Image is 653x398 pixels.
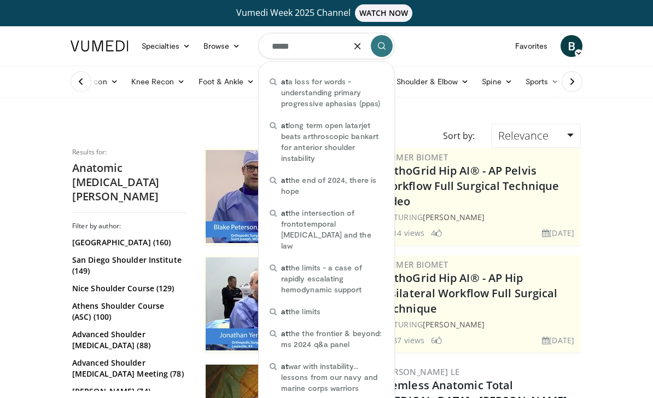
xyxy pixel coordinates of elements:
a: [PERSON_NAME] (74) [72,386,184,397]
a: OrthoGrid Hip AI® - AP Hip Ipsilateral Workflow Full Surgical Technique [381,270,557,316]
img: c80c1d29-5d08-4b57-b833-2b3295cd5297.300x170_q85_crop-smart_upscale.jpg [206,150,370,243]
li: 714 views [381,227,424,239]
a: Relevance [491,124,581,148]
span: long term open latarjet beats arthroscopic bankart for anterior shoulder instability [281,120,383,164]
li: 687 views [381,334,424,346]
a: Browse [197,35,247,57]
div: FEATURING [381,211,579,223]
p: Results for: [72,148,187,157]
input: Search topics, interventions [258,33,395,59]
a: Sports [519,71,566,93]
span: at [281,77,288,86]
a: Athens Shoulder Course (ASC) (100) [72,301,184,322]
a: Zimmer Biomet [381,152,448,163]
span: the limits [281,306,320,317]
a: 18:19 [206,257,370,350]
li: [DATE] [542,334,574,346]
li: [DATE] [542,227,574,239]
a: [GEOGRAPHIC_DATA] (160) [72,237,184,248]
a: San Diego Shoulder Institute (149) [72,255,184,276]
a: [PERSON_NAME] [423,319,485,330]
img: VuMedi Logo [71,41,129,51]
span: the end of 2024, there is hope [281,175,383,197]
a: Spine [475,71,518,93]
a: Vumedi Week 2025 ChannelWATCH NOW [64,4,589,22]
span: at [281,328,288,338]
span: WATCH NOW [355,4,413,22]
span: war with instability... lessons from our navy and marine corps warriors [281,361,383,394]
span: the limits - a case of rapidly escalating hemodynamic support [281,262,383,295]
a: [PERSON_NAME] [423,212,485,222]
a: OrthoGrid Hip AI® - AP Pelvis Workflow Full Surgical Technique Video [381,163,559,209]
li: 4 [431,227,442,239]
span: at [281,208,288,217]
h3: Filter by author: [72,222,187,230]
a: B [561,35,582,57]
a: Knee Recon [125,71,192,93]
a: Zimmer Biomet [381,259,448,270]
a: Advanced Shoulder [MEDICAL_DATA] (88) [72,329,184,351]
span: at [281,120,288,130]
span: a loss for words - understanding primary progressive aphasias (ppas) [281,76,383,109]
span: at [281,175,288,184]
span: at [281,361,288,371]
a: Foot & Ankle [192,71,261,93]
span: the intersection of frontotemporal [MEDICAL_DATA] and the law [281,207,383,251]
a: [PERSON_NAME] Le [381,366,459,377]
a: Specialties [135,35,197,57]
div: Sort by: [435,124,483,148]
a: Nice Shoulder Course (129) [72,283,184,294]
span: at [281,307,288,316]
h2: Anatomic [MEDICAL_DATA] [PERSON_NAME] [72,161,187,204]
li: 6 [431,334,442,346]
span: Relevance [498,128,549,143]
a: Favorites [509,35,554,57]
span: the the frontier & beyond: ms 2024 q&a panel [281,328,383,350]
img: 503c3a3d-ad76-4115-a5ba-16c0230cde33.300x170_q85_crop-smart_upscale.jpg [206,257,370,350]
a: Advanced Shoulder [MEDICAL_DATA] Meeting (78) [72,357,184,379]
a: Shoulder & Elbow [390,71,475,93]
a: 24:18 [206,150,370,243]
div: FEATURING [381,319,579,330]
span: at [281,263,288,272]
